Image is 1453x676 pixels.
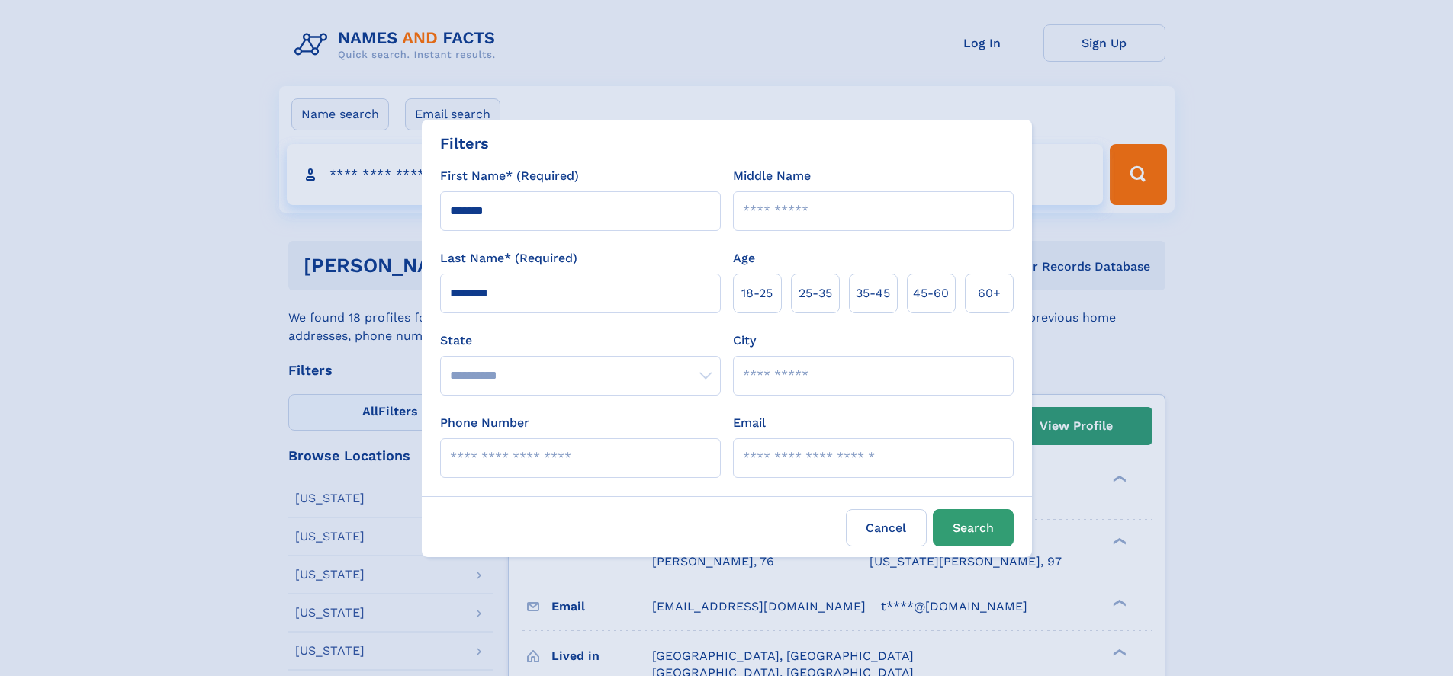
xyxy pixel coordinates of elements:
label: Cancel [846,509,927,546]
label: State [440,332,721,350]
span: 18‑25 [741,284,773,303]
span: 35‑45 [856,284,890,303]
label: Middle Name [733,167,811,185]
label: First Name* (Required) [440,167,579,185]
label: Last Name* (Required) [440,249,577,268]
span: 45‑60 [913,284,949,303]
label: Email [733,414,766,432]
label: Age [733,249,755,268]
span: 60+ [978,284,1001,303]
label: City [733,332,756,350]
div: Filters [440,132,489,155]
button: Search [933,509,1014,546]
label: Phone Number [440,414,529,432]
span: 25‑35 [799,284,832,303]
